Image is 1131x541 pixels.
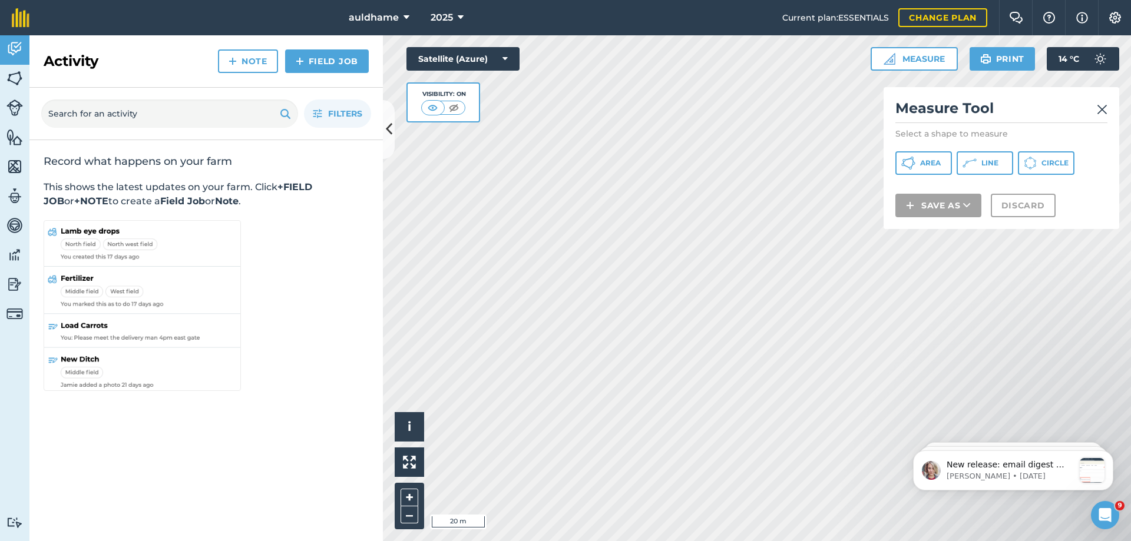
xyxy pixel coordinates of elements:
span: Line [981,158,998,168]
button: – [401,506,418,523]
img: svg+xml;base64,PHN2ZyB4bWxucz0iaHR0cDovL3d3dy53My5vcmcvMjAwMC9zdmciIHdpZHRoPSIyMiIgaGVpZ2h0PSIzMC... [1097,102,1107,117]
img: svg+xml;base64,PHN2ZyB4bWxucz0iaHR0cDovL3d3dy53My5vcmcvMjAwMC9zdmciIHdpZHRoPSI1NiIgaGVpZ2h0PSI2MC... [6,69,23,87]
button: Satellite (Azure) [406,47,520,71]
button: Discard [991,194,1056,217]
img: svg+xml;base64,PD94bWwgdmVyc2lvbj0iMS4wIiBlbmNvZGluZz0idXRmLTgiPz4KPCEtLSBHZW5lcmF0b3I6IEFkb2JlIE... [6,99,23,116]
img: svg+xml;base64,PD94bWwgdmVyc2lvbj0iMS4wIiBlbmNvZGluZz0idXRmLTgiPz4KPCEtLSBHZW5lcmF0b3I6IEFkb2JlIE... [1089,47,1112,71]
img: svg+xml;base64,PD94bWwgdmVyc2lvbj0iMS4wIiBlbmNvZGluZz0idXRmLTgiPz4KPCEtLSBHZW5lcmF0b3I6IEFkb2JlIE... [6,187,23,205]
a: Change plan [898,8,987,27]
strong: +NOTE [74,195,108,207]
button: Measure [871,47,958,71]
img: svg+xml;base64,PHN2ZyB4bWxucz0iaHR0cDovL3d3dy53My5vcmcvMjAwMC9zdmciIHdpZHRoPSI1MCIgaGVpZ2h0PSI0MC... [447,102,461,114]
div: Visibility: On [421,89,466,99]
span: 2025 [431,11,453,25]
img: fieldmargin Logo [12,8,29,27]
img: svg+xml;base64,PHN2ZyB4bWxucz0iaHR0cDovL3d3dy53My5vcmcvMjAwMC9zdmciIHdpZHRoPSI1NiIgaGVpZ2h0PSI2MC... [6,128,23,146]
h2: Activity [44,52,98,71]
img: Two speech bubbles overlapping with the left bubble in the forefront [1009,12,1023,24]
input: Search for an activity [41,99,298,128]
img: svg+xml;base64,PHN2ZyB4bWxucz0iaHR0cDovL3d3dy53My5vcmcvMjAwMC9zdmciIHdpZHRoPSI1MCIgaGVpZ2h0PSI0MC... [425,102,440,114]
button: Filters [304,99,371,128]
a: Note [218,49,278,73]
a: Field Job [285,49,369,73]
img: svg+xml;base64,PD94bWwgdmVyc2lvbj0iMS4wIiBlbmNvZGluZz0idXRmLTgiPz4KPCEtLSBHZW5lcmF0b3I6IEFkb2JlIE... [6,276,23,293]
iframe: Intercom live chat [1091,501,1119,529]
p: Select a shape to measure [895,128,1107,140]
button: Line [957,151,1013,175]
span: 9 [1115,501,1125,510]
img: svg+xml;base64,PHN2ZyB4bWxucz0iaHR0cDovL3d3dy53My5vcmcvMjAwMC9zdmciIHdpZHRoPSIxNCIgaGVpZ2h0PSIyNC... [229,54,237,68]
iframe: Intercom notifications message [895,427,1131,509]
img: svg+xml;base64,PD94bWwgdmVyc2lvbj0iMS4wIiBlbmNvZGluZz0idXRmLTgiPz4KPCEtLSBHZW5lcmF0b3I6IEFkb2JlIE... [6,217,23,234]
img: svg+xml;base64,PHN2ZyB4bWxucz0iaHR0cDovL3d3dy53My5vcmcvMjAwMC9zdmciIHdpZHRoPSIxNCIgaGVpZ2h0PSIyNC... [296,54,304,68]
button: Print [970,47,1036,71]
button: 14 °C [1047,47,1119,71]
span: auldhame [349,11,399,25]
strong: Note [215,195,239,207]
img: A cog icon [1108,12,1122,24]
button: i [395,412,424,442]
button: Circle [1018,151,1074,175]
button: + [401,489,418,506]
img: svg+xml;base64,PD94bWwgdmVyc2lvbj0iMS4wIiBlbmNvZGluZz0idXRmLTgiPz4KPCEtLSBHZW5lcmF0b3I6IEFkb2JlIE... [6,306,23,322]
span: Current plan : ESSENTIALS [782,11,889,24]
img: svg+xml;base64,PHN2ZyB4bWxucz0iaHR0cDovL3d3dy53My5vcmcvMjAwMC9zdmciIHdpZHRoPSIxOSIgaGVpZ2h0PSIyNC... [980,52,991,66]
h2: Measure Tool [895,99,1107,123]
img: Ruler icon [884,53,895,65]
img: A question mark icon [1042,12,1056,24]
button: Save as [895,194,981,217]
img: svg+xml;base64,PD94bWwgdmVyc2lvbj0iMS4wIiBlbmNvZGluZz0idXRmLTgiPz4KPCEtLSBHZW5lcmF0b3I6IEFkb2JlIE... [6,517,23,528]
img: svg+xml;base64,PD94bWwgdmVyc2lvbj0iMS4wIiBlbmNvZGluZz0idXRmLTgiPz4KPCEtLSBHZW5lcmF0b3I6IEFkb2JlIE... [6,246,23,264]
span: Area [920,158,941,168]
img: Four arrows, one pointing top left, one top right, one bottom right and the last bottom left [403,456,416,469]
span: Circle [1041,158,1069,168]
img: svg+xml;base64,PHN2ZyB4bWxucz0iaHR0cDovL3d3dy53My5vcmcvMjAwMC9zdmciIHdpZHRoPSIxNCIgaGVpZ2h0PSIyNC... [906,198,914,213]
p: This shows the latest updates on your farm. Click or to create a or . [44,180,369,208]
strong: Field Job [160,195,205,207]
h2: Record what happens on your farm [44,154,369,168]
span: Filters [328,107,362,120]
span: i [408,419,411,434]
span: 14 ° C [1059,47,1079,71]
img: svg+xml;base64,PHN2ZyB4bWxucz0iaHR0cDovL3d3dy53My5vcmcvMjAwMC9zdmciIHdpZHRoPSIxOSIgaGVpZ2h0PSIyNC... [280,107,291,121]
button: Area [895,151,952,175]
img: svg+xml;base64,PHN2ZyB4bWxucz0iaHR0cDovL3d3dy53My5vcmcvMjAwMC9zdmciIHdpZHRoPSI1NiIgaGVpZ2h0PSI2MC... [6,158,23,175]
img: svg+xml;base64,PHN2ZyB4bWxucz0iaHR0cDovL3d3dy53My5vcmcvMjAwMC9zdmciIHdpZHRoPSIxNyIgaGVpZ2h0PSIxNy... [1076,11,1088,25]
img: svg+xml;base64,PD94bWwgdmVyc2lvbj0iMS4wIiBlbmNvZGluZz0idXRmLTgiPz4KPCEtLSBHZW5lcmF0b3I6IEFkb2JlIE... [6,40,23,58]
